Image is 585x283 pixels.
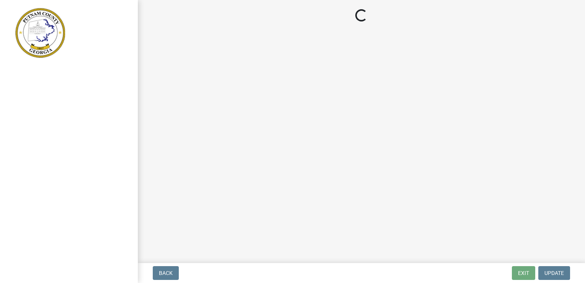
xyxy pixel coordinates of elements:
button: Update [538,266,570,280]
button: Exit [512,266,535,280]
span: Update [544,270,564,276]
button: Back [153,266,179,280]
img: Putnam County, Georgia [15,8,65,58]
span: Back [159,270,173,276]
